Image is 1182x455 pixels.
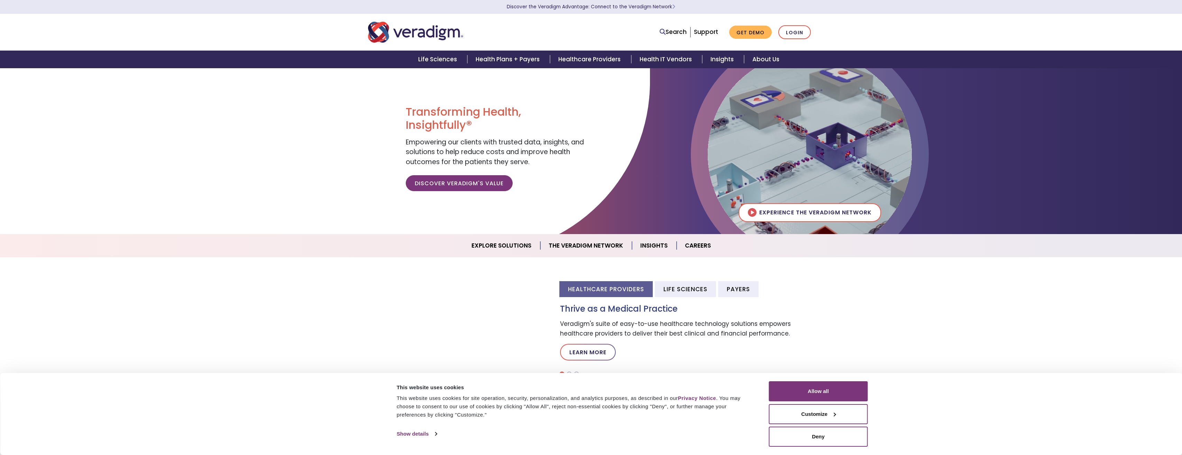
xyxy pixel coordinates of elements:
a: Careers [677,237,719,255]
span: Empowering our clients with trusted data, insights, and solutions to help reduce costs and improv... [406,137,584,167]
div: This website uses cookies [397,383,753,392]
a: Insights [702,51,744,68]
li: Healthcare Providers [559,281,653,297]
a: Explore Solutions [463,237,540,255]
a: Get Demo [729,26,772,39]
h1: Transforming Health, Insightfully® [406,105,586,132]
p: Veradigm's suite of easy-to-use healthcare technology solutions empowers healthcare providers to ... [560,319,814,338]
a: About Us [744,51,788,68]
button: Deny [769,427,868,447]
span: Learn More [672,3,675,10]
a: Show details [397,429,437,439]
a: Privacy Notice [678,395,716,401]
a: Insights [632,237,677,255]
a: Support [694,28,718,36]
a: Health Plans + Payers [467,51,550,68]
a: Healthcare Providers [550,51,631,68]
li: Life Sciences [655,281,716,297]
a: Health IT Vendors [631,51,702,68]
button: Customize [769,404,868,424]
a: The Veradigm Network [540,237,632,255]
a: Discover the Veradigm Advantage: Connect to the Veradigm NetworkLearn More [507,3,675,10]
button: Allow all [769,381,868,401]
li: Payers [718,281,759,297]
a: Discover Veradigm's Value [406,175,513,191]
h3: Thrive as a Medical Practice [560,304,814,314]
a: Login [778,25,811,39]
img: Veradigm logo [368,21,463,44]
a: Search [660,27,687,37]
div: This website uses cookies for site operation, security, personalization, and analytics purposes, ... [397,394,753,419]
a: Learn More [560,344,616,360]
a: Life Sciences [410,51,467,68]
